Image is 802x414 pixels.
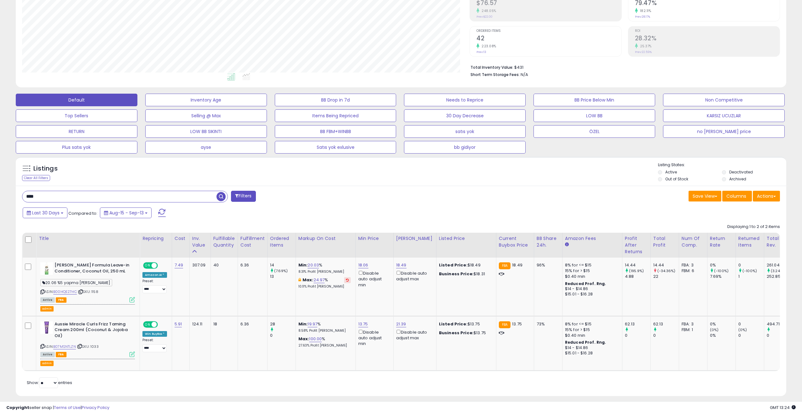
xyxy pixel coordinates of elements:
[682,268,702,274] div: FBM: 6
[308,321,317,327] a: 19.97
[565,351,617,356] div: $15.01 - $16.28
[40,262,135,302] div: ASIN:
[714,268,729,273] small: (-100%)
[213,235,235,248] div: Fulfillable Quantity
[565,286,617,292] div: $14 - $14.86
[142,272,167,278] div: Amazon AI *
[653,274,679,279] div: 22
[192,321,206,327] div: 124.11
[40,321,135,356] div: ASIN:
[298,262,308,268] b: Min:
[358,235,391,242] div: Min Price
[738,235,761,248] div: Returned Items
[296,233,355,258] th: The percentage added to the cost of goods (COGS) that forms the calculator for Min & Max prices.
[682,321,702,327] div: FBA: 3
[635,35,780,43] h2: 28.32%
[6,405,109,411] div: seller snap | |
[658,162,786,168] p: Listing States:
[270,333,296,338] div: 0
[635,50,652,54] small: Prev: 22.59%
[767,235,790,248] div: Total Rev.
[275,125,396,138] button: BB FBM+WINBB
[770,405,796,411] span: 2025-10-14 13:24 GMT
[109,210,144,216] span: Aug-15 - Sep-13
[40,361,54,366] button: admin
[175,235,187,242] div: Cost
[565,268,617,274] div: 15% for > $15
[753,191,780,201] button: Actions
[635,15,650,19] small: Prev: 28.17%
[142,338,167,352] div: Preset:
[767,333,792,338] div: 0
[275,141,396,154] button: Satıs yok exlusive
[358,270,389,288] div: Disable auto adjust min
[738,274,764,279] div: 1
[144,322,152,327] span: ON
[565,274,617,279] div: $0.40 min
[657,268,675,273] small: (-34.36%)
[476,50,486,54] small: Prev: 13
[145,141,267,154] button: ayse
[565,262,617,268] div: 8% for <= $15
[625,235,648,255] div: Profit After Returns
[53,344,76,349] a: B07MSNTLZN
[54,405,81,411] a: Terms of Use
[240,321,263,327] div: 6.36
[213,262,233,268] div: 40
[565,327,617,333] div: 15% for > $15
[565,333,617,338] div: $0.40 min
[298,321,351,333] div: %
[710,333,736,338] div: 0%
[40,352,55,357] span: All listings currently available for purchase on Amazon
[689,191,721,201] button: Save View
[638,9,651,13] small: 182.11%
[476,35,621,43] h2: 42
[396,235,434,242] div: [PERSON_NAME]
[358,262,368,268] a: 18.06
[710,321,736,327] div: 0%
[309,336,322,342] a: 100.00
[625,333,650,338] div: 0
[298,321,308,327] b: Min:
[512,262,522,268] span: 18.49
[665,169,677,175] label: Active
[470,65,513,70] b: Total Inventory Value:
[358,321,368,327] a: 13.75
[665,176,688,182] label: Out of Stock
[40,262,53,275] img: 41rSHnztBrL._SL40_.jpg
[738,262,764,268] div: 0
[653,262,679,268] div: 14.44
[499,235,531,248] div: Current Buybox Price
[144,263,152,268] span: ON
[729,169,753,175] label: Deactivated
[16,94,137,106] button: Default
[16,109,137,122] button: Top Sellers
[270,274,296,279] div: 13
[27,380,72,386] span: Show: entries
[534,125,655,138] button: ÖZEL
[23,207,67,218] button: Last 30 Days
[439,321,468,327] b: Listed Price:
[738,321,764,327] div: 0
[314,277,325,283] a: 24.97
[298,336,351,348] div: %
[625,262,650,268] div: 14.44
[396,270,431,282] div: Disable auto adjust max
[270,262,296,268] div: 14
[726,193,746,199] span: Columns
[240,262,263,268] div: 6.36
[298,277,351,289] div: %
[22,175,50,181] div: Clear All Filters
[512,321,522,327] span: 13.75
[682,235,705,248] div: Num of Comp.
[192,235,208,248] div: Inv. value
[396,321,406,327] a: 21.39
[40,279,112,286] span: 20.06 %5 yapma [PERSON_NAME]
[476,29,621,33] span: Ordered Items
[192,262,206,268] div: 307.09
[298,235,353,242] div: Markup on Cost
[298,336,309,342] b: Max:
[39,235,137,242] div: Title
[100,207,152,218] button: Aug-15 - Sep-13
[710,274,736,279] div: 7.69%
